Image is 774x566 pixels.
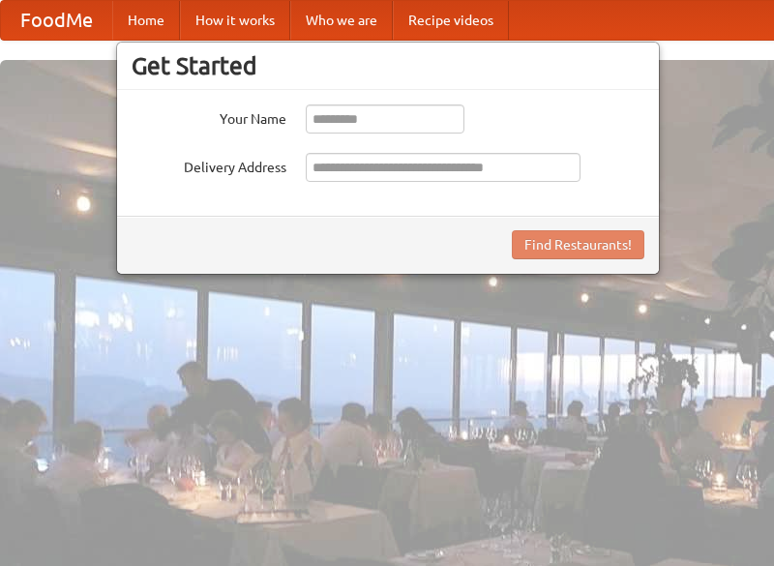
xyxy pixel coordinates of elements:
h3: Get Started [132,51,644,80]
a: Recipe videos [393,1,509,40]
a: Who we are [290,1,393,40]
label: Delivery Address [132,153,286,177]
button: Find Restaurants! [512,230,644,259]
a: Home [112,1,180,40]
a: FoodMe [1,1,112,40]
a: How it works [180,1,290,40]
label: Your Name [132,104,286,129]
